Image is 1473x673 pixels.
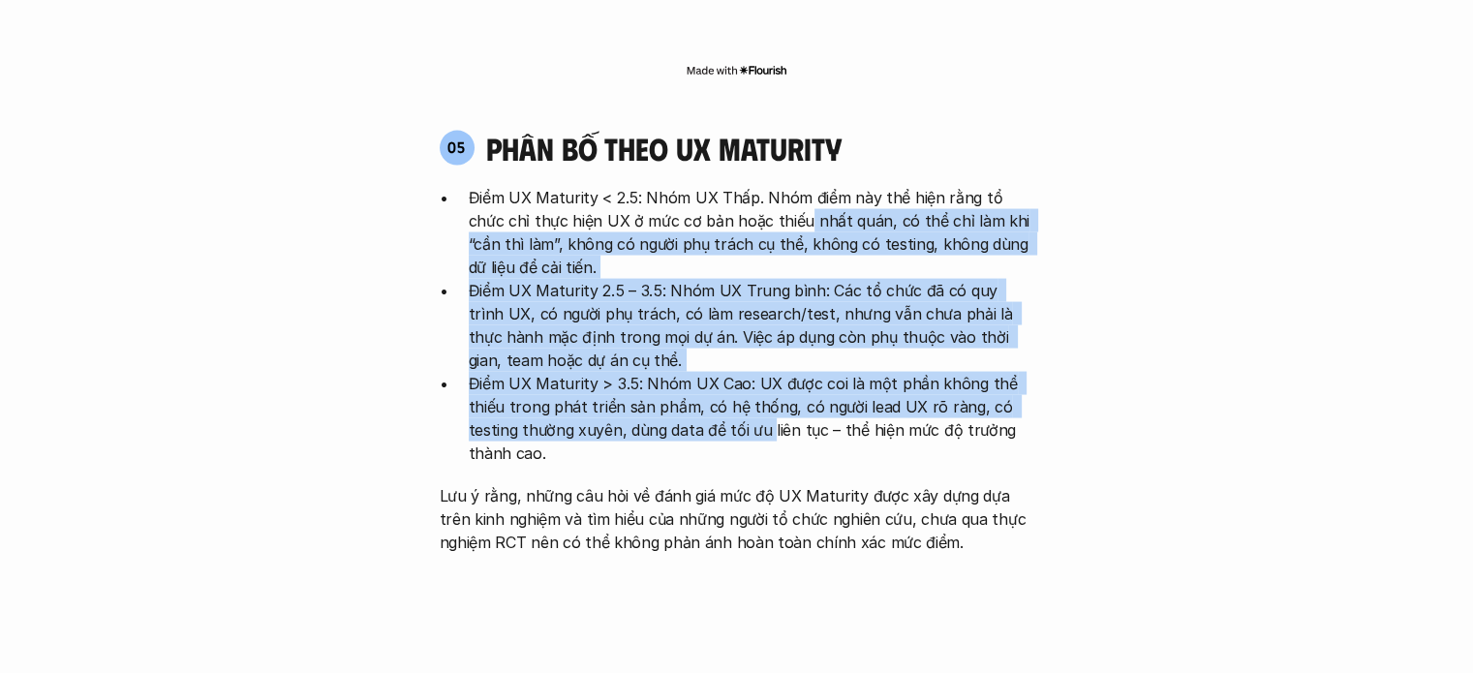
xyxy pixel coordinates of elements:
img: Made with Flourish [686,63,787,78]
p: 05 [447,139,466,155]
p: Điểm UX Maturity 2.5 – 3.5: Nhóm UX Trung bình: Các tổ chức đã có quy trình UX, có người phụ trác... [469,279,1034,372]
p: Điểm UX Maturity < 2.5: Nhóm UX Thấp. Nhóm điểm này thể hiện rằng tổ chức chỉ thực hiện UX ở mức ... [469,186,1034,279]
p: Lưu ý rằng, những câu hỏi về đánh giá mức độ UX Maturity được xây dựng dựa trên kinh nghiệm và tì... [440,484,1034,554]
p: Điểm UX Maturity > 3.5: Nhóm UX Cao: UX được coi là một phần không thể thiếu trong phát triển sản... [469,372,1034,465]
h4: phân bố theo ux maturity [486,130,842,167]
